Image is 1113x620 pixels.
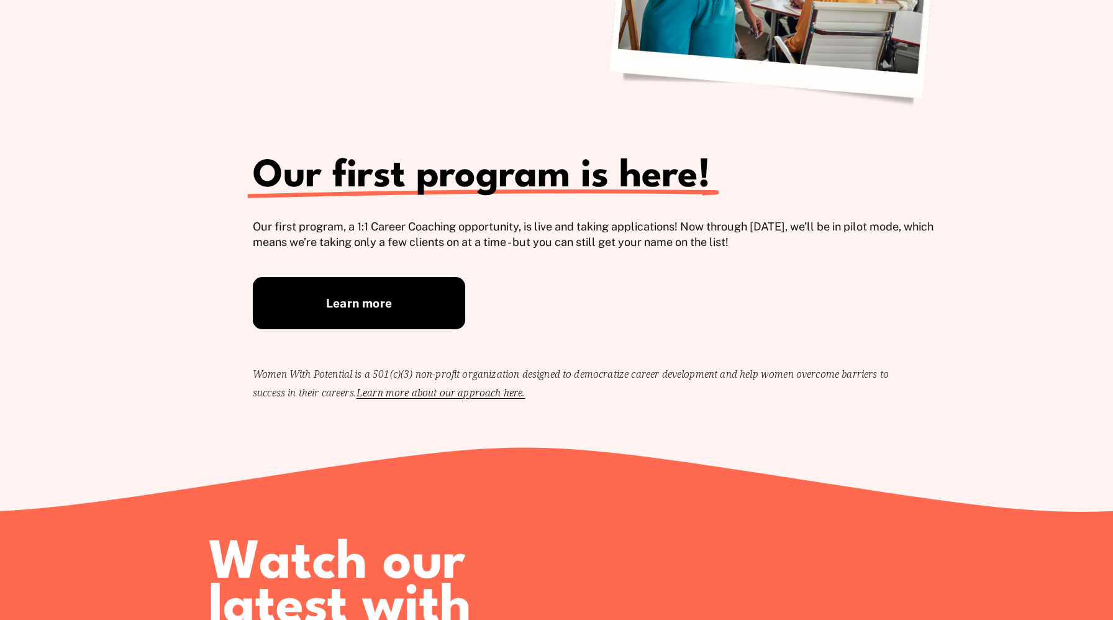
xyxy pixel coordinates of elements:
code: Women With Potential is a 501(c)(3) non-profit organization designed to democratize career develo... [253,367,891,400]
a: Learn more about our approach here. [357,386,525,400]
a: Learn more [253,277,465,329]
span: Our first program is here! [253,158,711,195]
p: Our first program, a 1:1 Career Coaching opportunity, is live and taking applications! Now throug... [253,219,948,250]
